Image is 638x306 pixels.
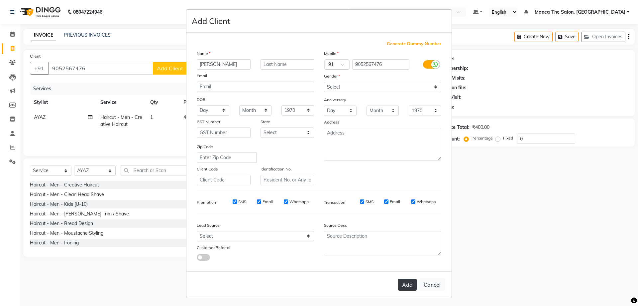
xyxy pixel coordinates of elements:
[197,73,207,79] label: Email
[324,51,339,57] label: Mobile
[387,41,441,47] span: Generate Dummy Number
[289,199,309,205] label: Whatsapp
[419,278,445,291] button: Cancel
[197,175,251,185] input: Client Code
[192,15,230,27] h4: Add Client
[197,82,314,92] input: Email
[197,51,210,57] label: Name
[417,199,436,205] label: Whatsapp
[398,279,417,291] button: Add
[324,222,347,228] label: Source Desc
[197,153,257,163] input: Enter Zip Code
[261,59,314,70] input: Last Name
[197,222,220,228] label: Lead Source
[197,144,213,150] label: Zip Code
[197,128,251,138] input: GST Number
[324,119,339,125] label: Address
[324,73,340,79] label: Gender
[197,166,218,172] label: Client Code
[261,175,314,185] input: Resident No. or Any Id
[352,59,410,70] input: Mobile
[238,199,246,205] label: SMS
[366,199,373,205] label: SMS
[197,97,205,103] label: DOB
[324,199,345,205] label: Transaction
[390,199,400,205] label: Email
[261,119,270,125] label: State
[197,245,230,251] label: Customer Referral
[197,119,220,125] label: GST Number
[263,199,273,205] label: Email
[197,199,216,205] label: Promotion
[197,59,251,70] input: First Name
[324,97,346,103] label: Anniversary
[261,166,292,172] label: Identification No.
